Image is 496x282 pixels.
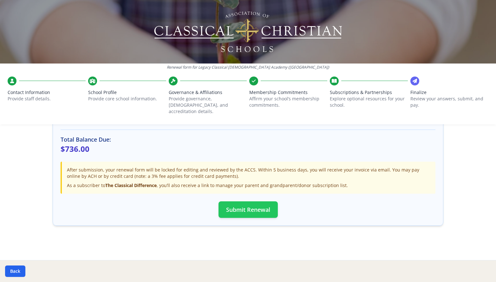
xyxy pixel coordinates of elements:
[67,182,430,189] div: As a subscriber to , you’ll also receive a link to manage your parent and grandparent/donor subsc...
[169,89,247,96] span: Governance & Affiliations
[153,10,343,54] img: Logo
[219,201,278,218] button: Submit Renewal
[8,89,86,96] span: Contact Information
[249,96,327,108] p: Affirm your school’s membership commitments.
[105,182,157,188] strong: The Classical Difference
[5,265,25,277] button: Back
[330,96,408,108] p: Explore optional resources for your school.
[330,89,408,96] span: Subscriptions & Partnerships
[169,96,247,115] p: Provide governance, [DEMOGRAPHIC_DATA], and accreditation details.
[249,89,327,96] span: Membership Commitments
[67,167,430,179] p: After submission, your renewal form will be locked for editing and reviewed by the ACCS. Within 5...
[410,89,488,96] span: Finalize
[88,96,166,102] p: Provide core school information.
[8,96,86,102] p: Provide staff details.
[61,144,435,154] p: $736.00
[61,135,435,144] h3: Total Balance Due:
[410,96,488,108] p: Review your answers, submit, and pay.
[88,89,166,96] span: School Profile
